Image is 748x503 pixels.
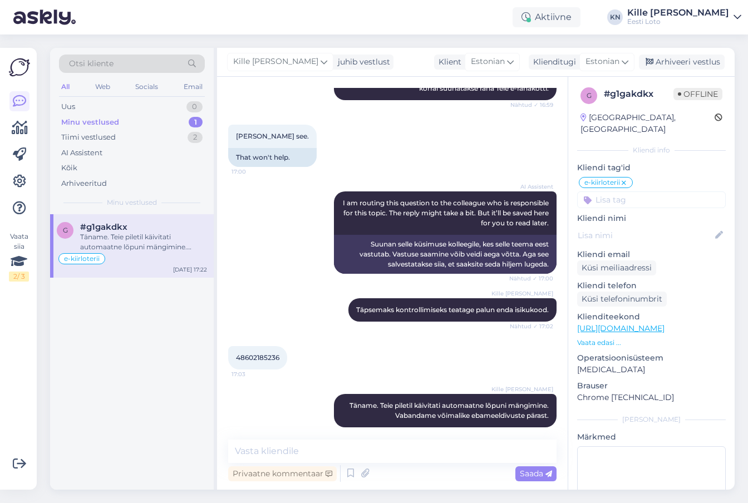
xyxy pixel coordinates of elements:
[604,87,673,101] div: # g1gakdkx
[673,88,722,100] span: Offline
[577,311,726,323] p: Klienditeekond
[627,8,741,26] a: Kille [PERSON_NAME]Eesti Loto
[577,213,726,224] p: Kliendi nimi
[107,198,157,208] span: Minu vestlused
[627,8,729,17] div: Kille [PERSON_NAME]
[577,191,726,208] input: Lisa tag
[471,56,505,68] span: Estonian
[513,7,580,27] div: Aktiivne
[61,147,102,159] div: AI Assistent
[577,431,726,443] p: Märkmed
[80,222,127,232] span: #g1gakdkx
[61,101,75,112] div: Uus
[510,428,553,436] span: Nähtud ✓ 17:22
[577,364,726,376] p: [MEDICAL_DATA]
[510,101,553,109] span: Nähtud ✓ 16:59
[93,80,112,94] div: Web
[350,401,550,420] span: Täname. Teie piletil käivitati automaatne lõpuni mängimine. Vabandame võimalike ebameeldivuste pä...
[577,145,726,155] div: Kliendi info
[607,9,623,25] div: KN
[188,132,203,143] div: 2
[228,148,317,167] div: That won't help.
[61,178,107,189] div: Arhiveeritud
[133,80,160,94] div: Socials
[232,370,273,378] span: 17:03
[627,17,729,26] div: Eesti Loto
[186,101,203,112] div: 0
[343,199,550,227] span: I am routing this question to the colleague who is responsible for this topic. The reply might ta...
[63,226,68,234] span: g
[61,132,116,143] div: Tiimi vestlused
[64,255,100,262] span: e-kiirloterii
[577,323,665,333] a: [URL][DOMAIN_NAME]
[577,260,656,275] div: Küsi meiliaadressi
[232,167,273,176] span: 17:00
[233,56,318,68] span: Kille [PERSON_NAME]
[9,231,29,282] div: Vaata siia
[577,249,726,260] p: Kliendi email
[69,58,114,70] span: Otsi kliente
[510,322,553,331] span: Nähtud ✓ 17:02
[236,353,279,362] span: 48602185236
[577,415,726,425] div: [PERSON_NAME]
[59,80,72,94] div: All
[334,235,557,274] div: Suunan selle küsimuse kolleegile, kes selle teema eest vastutab. Vastuse saamine võib veidi aega ...
[584,179,620,186] span: e-kiirloterii
[333,56,390,68] div: juhib vestlust
[511,183,553,191] span: AI Assistent
[585,56,619,68] span: Estonian
[61,117,119,128] div: Minu vestlused
[578,229,713,241] input: Lisa nimi
[181,80,205,94] div: Email
[189,117,203,128] div: 1
[577,380,726,392] p: Brauser
[173,265,207,274] div: [DATE] 17:22
[80,232,207,252] div: Täname. Teie piletil käivitati automaatne lõpuni mängimine. Vabandame võimalike ebameeldivuste pä...
[236,132,309,140] span: [PERSON_NAME] see.
[580,112,715,135] div: [GEOGRAPHIC_DATA], [GEOGRAPHIC_DATA]
[577,280,726,292] p: Kliendi telefon
[529,56,576,68] div: Klienditugi
[356,305,549,314] span: Täpsemaks kontrollimiseks teatage palun enda isikukood.
[491,289,553,298] span: Kille [PERSON_NAME]
[491,385,553,393] span: Kille [PERSON_NAME]
[639,55,725,70] div: Arhiveeri vestlus
[577,292,667,307] div: Küsi telefoninumbrit
[577,338,726,348] p: Vaata edasi ...
[509,274,553,283] span: Nähtud ✓ 17:00
[228,466,337,481] div: Privaatne kommentaar
[9,272,29,282] div: 2 / 3
[434,56,461,68] div: Klient
[9,57,30,78] img: Askly Logo
[577,352,726,364] p: Operatsioonisüsteem
[520,469,552,479] span: Saada
[587,91,592,100] span: g
[61,162,77,174] div: Kõik
[577,162,726,174] p: Kliendi tag'id
[577,392,726,403] p: Chrome [TECHNICAL_ID]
